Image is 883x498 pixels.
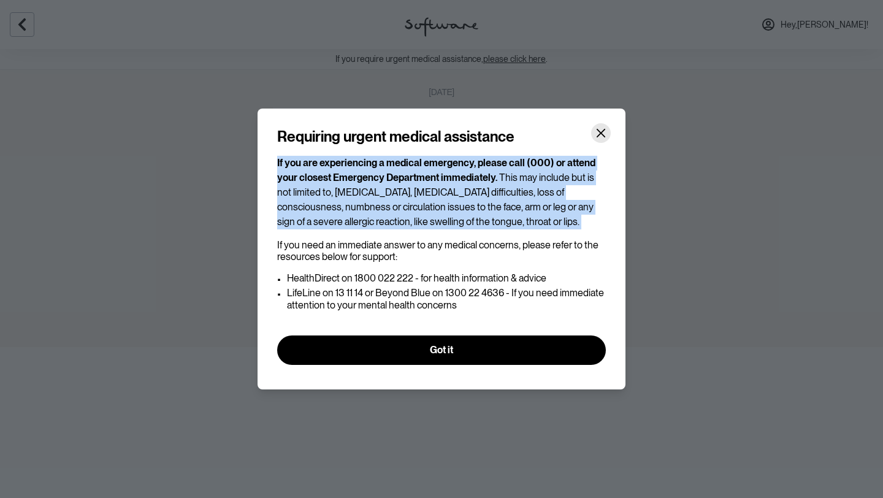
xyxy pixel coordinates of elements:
h4: Requiring urgent medical assistance [277,128,514,146]
div: • [277,287,282,310]
div: • [277,272,282,287]
p: If you need an immediate answer to any medical concerns, please refer to the resources below for ... [277,239,606,262]
span: This may include but is not limited to, [MEDICAL_DATA], [MEDICAL_DATA] difficulties, loss of cons... [277,172,594,228]
button: Close [591,123,611,143]
span: If you are experiencing a medical emergency, please call (000) or attend your closest Emergency D... [277,157,595,183]
button: Got it [277,335,606,365]
p: HealthDirect on 1800 022 222 - for health information & advice [287,272,606,284]
p: LifeLine on 13 11 14 or Beyond Blue on 1300 22 4636 - If you need immediate attention to your men... [287,287,606,310]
